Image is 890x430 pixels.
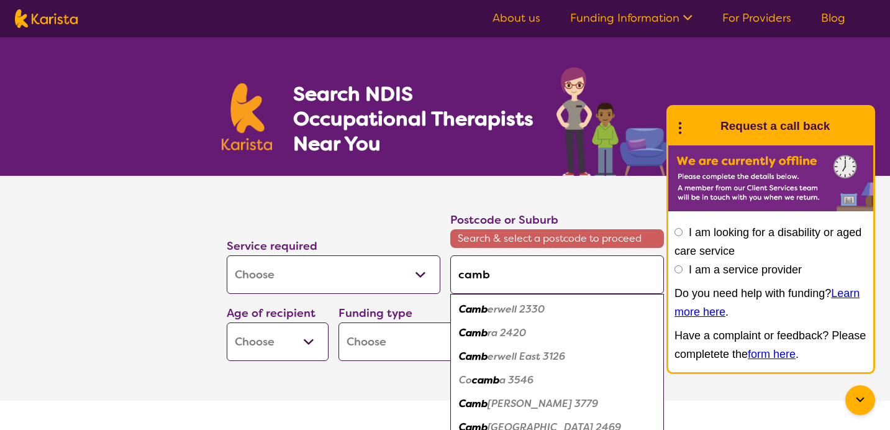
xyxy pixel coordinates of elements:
[488,350,565,363] em: erwell East 3126
[459,373,472,387] em: Co
[488,326,526,339] em: ra 2420
[488,397,598,410] em: [PERSON_NAME] 3779
[472,373,499,387] em: camb
[674,226,861,257] label: I am looking for a disability or aged care service
[748,348,796,360] a: form here
[722,11,791,25] a: For Providers
[459,397,488,410] em: Camb
[456,368,658,392] div: Cocamba 3546
[456,298,658,321] div: Camberwell 2330
[688,114,713,139] img: Karista
[338,306,412,321] label: Funding type
[674,284,867,321] p: Do you need help with funding? .
[493,11,540,25] a: About us
[720,117,830,135] h1: Request a call back
[456,345,658,368] div: Camberwell East 3126
[450,213,558,227] label: Postcode or Suburb
[456,392,658,416] div: Cambarville 3779
[459,326,488,339] em: Camb
[459,303,488,316] em: Camb
[227,306,316,321] label: Age of recipient
[222,83,273,150] img: Karista logo
[459,350,488,363] em: Camb
[450,229,664,248] span: Search & select a postcode to proceed
[456,321,658,345] div: Cambra 2420
[293,81,535,156] h1: Search NDIS Occupational Therapists Near You
[450,255,664,294] input: Type
[674,326,867,364] p: Have a complaint or feedback? Please completete the .
[556,67,669,176] img: occupational-therapy
[668,145,873,211] img: Karista offline chat form to request call back
[570,11,692,25] a: Funding Information
[15,9,78,28] img: Karista logo
[821,11,845,25] a: Blog
[499,373,534,387] em: a 3546
[488,303,545,316] em: erwell 2330
[227,239,317,254] label: Service required
[689,263,802,276] label: I am a service provider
